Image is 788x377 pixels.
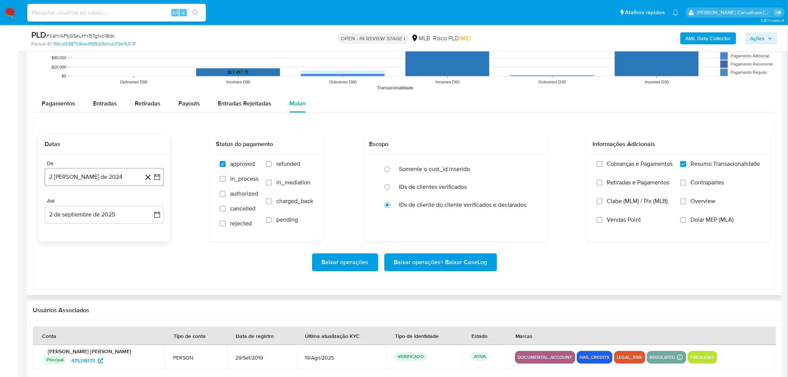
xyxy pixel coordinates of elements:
span: 3.157.1-hotfix-5 [760,18,784,23]
b: PLD [31,29,46,41]
span: Alt [172,9,178,16]
span: Ações [750,32,765,44]
input: Pesquise usuários ou casos... [27,8,206,18]
b: AML Data Collector [686,32,731,44]
p: sara.carvalhaes@mercadopago.com.br [697,9,772,16]
div: MLB [411,34,430,42]
span: # XahYAPtjGSeuHYBTg1vo18dk [46,32,115,39]
h2: Usuários Associados [33,307,776,314]
button: AML Data Collector [680,32,736,44]
button: Ações [745,32,778,44]
span: MID [460,34,471,42]
p: OPEN - IN REVIEW STAGE I [338,33,408,44]
a: f96cd588768eedf98bb9b1cdcf13e169 [53,41,136,47]
span: s [182,9,184,16]
b: Person ID [31,41,52,47]
button: search-icon [188,7,203,18]
a: Notificações [673,9,679,16]
a: Sair [775,9,782,16]
span: Risco PLD: [433,34,471,42]
span: Atalhos rápidos [625,9,665,16]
